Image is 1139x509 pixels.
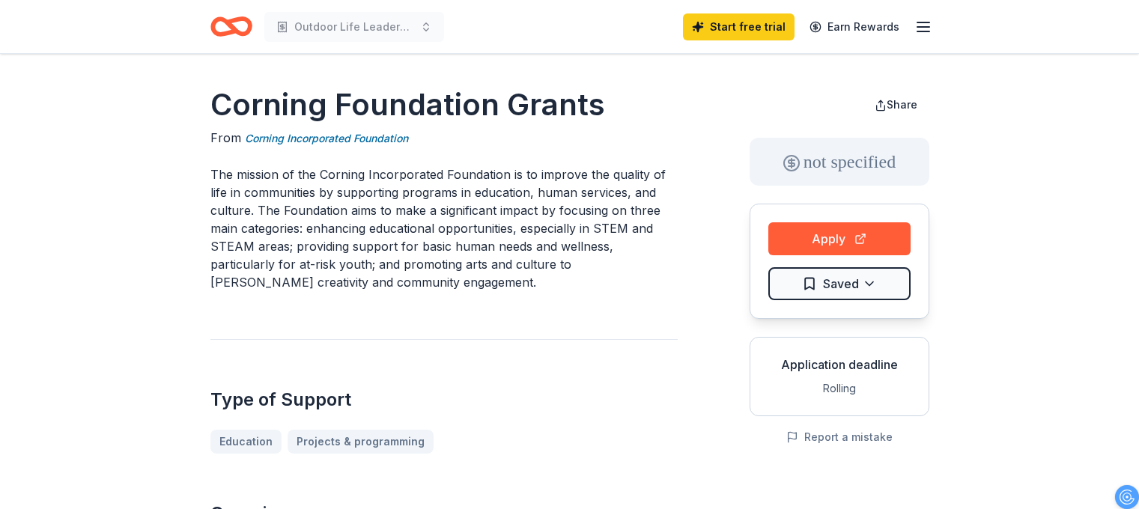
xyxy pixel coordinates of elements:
[210,165,678,291] p: The mission of the Corning Incorporated Foundation is to improve the quality of life in communiti...
[210,129,678,147] div: From
[288,430,434,454] a: Projects & programming
[762,380,917,397] div: Rolling
[768,267,911,300] button: Saved
[264,12,444,42] button: Outdoor Life Leadership: Empowering Young Men Through Adventure & Preparedness
[683,13,795,40] a: Start free trial
[750,138,929,186] div: not specified
[210,430,282,454] a: Education
[210,84,678,126] h1: Corning Foundation Grants
[294,18,414,36] span: Outdoor Life Leadership: Empowering Young Men Through Adventure & Preparedness
[210,388,678,412] h2: Type of Support
[768,222,911,255] button: Apply
[801,13,908,40] a: Earn Rewards
[245,129,408,147] a: Corning Incorporated Foundation
[786,428,893,446] button: Report a mistake
[823,274,859,293] span: Saved
[887,98,917,111] span: Share
[210,9,252,44] a: Home
[863,90,929,120] button: Share
[762,356,917,374] div: Application deadline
